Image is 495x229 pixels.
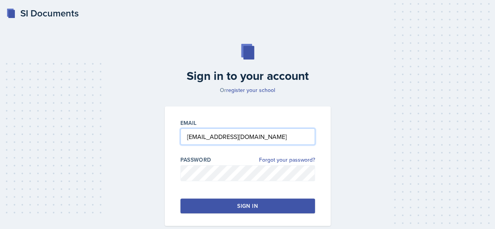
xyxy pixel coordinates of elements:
[180,198,315,213] button: Sign in
[160,69,335,83] h2: Sign in to your account
[6,6,79,20] a: SI Documents
[180,128,315,145] input: Email
[237,202,257,210] div: Sign in
[160,86,335,94] p: Or
[180,119,197,127] label: Email
[226,86,275,94] a: register your school
[259,156,315,164] a: Forgot your password?
[180,156,211,164] label: Password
